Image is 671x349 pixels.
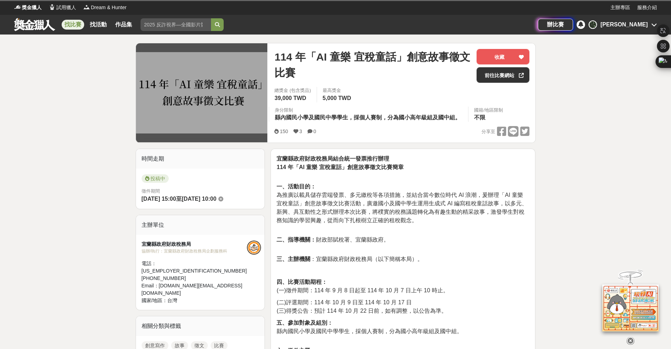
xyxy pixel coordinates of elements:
a: LogoDream & Hunter [83,4,126,11]
div: Email： [DOMAIN_NAME][EMAIL_ADDRESS][DOMAIN_NAME] [142,282,247,297]
strong: 四、比賽活動期程： [277,279,327,285]
span: 縣內國民小學及國民中學學生，採個人賽制，分為國小高年級組及國中組。 [277,328,462,334]
span: 39,000 TWD [274,95,306,101]
a: 找活動 [87,20,110,30]
strong: 五、參加對象及組別： [277,320,333,326]
span: ：宜蘭縣政府財政稅務局（以下簡稱本局）。 [277,256,423,262]
span: 114 年「AI 童樂 宜稅童話」創意故事徵文比賽 [274,49,471,81]
strong: 宜蘭縣政府財政稅務局結合統一發票推行辦理 [277,156,389,162]
a: Logo試用獵人 [49,4,76,11]
div: 協辦/執行： 宜蘭縣政府財政稅務局企劃服務科 [142,248,247,254]
span: Dream & Hunter [91,4,126,11]
strong: 114 年「AI 童樂 宜稅童話」創意故事徵文比賽簡章 [277,164,403,170]
span: [DATE] 10:00 [182,196,216,202]
span: (一)徵件期間：114 年 9 月 8 日起至 114 年 10 月 7 日上午 10 時止。 [277,287,448,293]
a: 服務介紹 [637,4,657,11]
img: Logo [83,4,90,11]
span: 0 [313,129,316,134]
strong: 一、活動目的： [277,183,316,189]
span: 獎金獵人 [22,4,42,11]
span: 3 [299,129,302,134]
span: (二)評選期間：114 年 10 月 9 日至 114 年 10 月 17 日 [277,299,411,305]
span: 縣內國民小學及國民中學學生，採個人賽制，分為國小高年級組及國中組。 [275,114,461,120]
div: 主辦單位 [136,215,265,235]
input: 2025 反詐視界—全國影片競賽 [141,18,211,31]
div: [PERSON_NAME] [601,20,648,29]
span: 150 [280,129,288,134]
a: 找比賽 [62,20,84,30]
div: 宜蘭縣政府財政稅務局 [142,241,247,248]
span: 至 [176,196,182,202]
button: 收藏 [477,49,529,64]
div: 身分限制 [275,107,462,114]
span: [DATE] 15:00 [142,196,176,202]
span: 不限 [474,114,485,120]
a: 辦比賽 [538,19,573,31]
div: 藍 [589,20,597,29]
span: (三)得獎公告：預計 114 年 10 月 22 日前，如有調整，以公告為準。 [277,308,447,314]
strong: 二、指導機關： [277,237,316,243]
img: Logo [14,4,21,11]
span: 台灣 [167,298,177,303]
span: 最高獎金 [323,87,353,94]
a: 前往比賽網站 [477,67,529,83]
a: 作品集 [112,20,135,30]
img: Cover Image [136,52,268,133]
div: 電話： [US_EMPLOYER_IDENTIFICATION_NUMBER][PHONE_NUMBER] [142,260,247,282]
a: Logo獎金獵人 [14,4,42,11]
span: 總獎金 (包含獎品) [274,87,311,94]
span: 分享至 [481,126,495,137]
span: 為推廣以載具儲存雲端發票、多元繳稅等各項措施，並結合當今數位時代 AI 浪潮，爰辦理「AI 童樂 宜稅童話」創意故事徵文比賽活動，廣邀國小及國中學生運用生成式 AI 編寫租稅童話故事，以多元、新... [277,192,527,223]
span: 徵件期間 [142,188,160,194]
span: 國家/地區： [142,298,168,303]
span: 財政部賦稅署、宜蘭縣政府。 [277,237,389,243]
span: 試用獵人 [56,4,76,11]
div: 時間走期 [136,149,265,169]
div: 國籍/地區限制 [474,107,503,114]
a: 主辦專區 [610,4,630,11]
strong: 三、主辦機關 [277,256,310,262]
img: d2146d9a-e6f6-4337-9592-8cefde37ba6b.png [602,285,659,331]
div: 相關分類與標籤 [136,316,265,336]
span: 投稿中 [142,174,169,183]
img: Logo [49,4,56,11]
span: 5,000 TWD [323,95,351,101]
